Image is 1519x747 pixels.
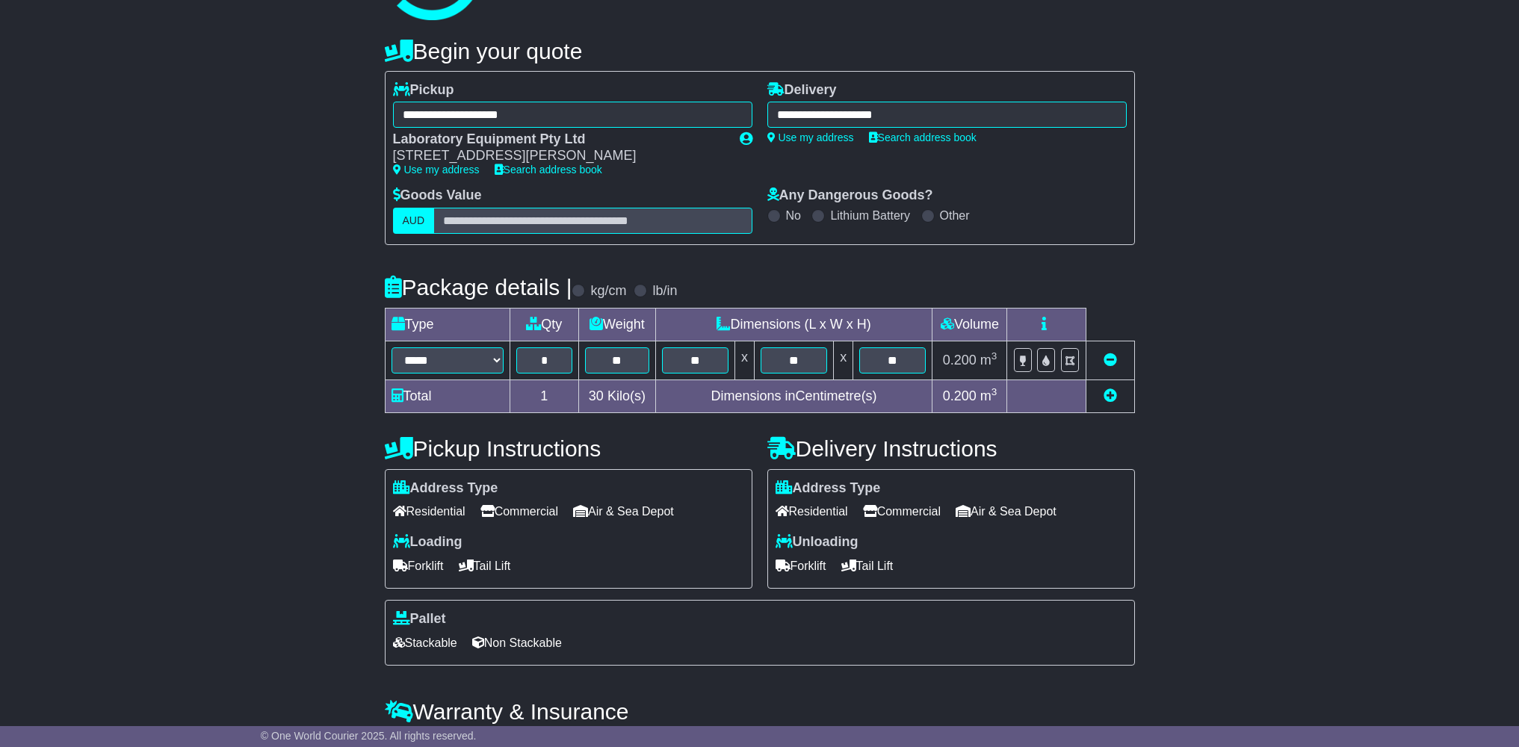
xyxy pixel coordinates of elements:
[393,82,454,99] label: Pickup
[385,308,510,341] td: Type
[393,480,498,497] label: Address Type
[1104,388,1117,403] a: Add new item
[393,148,725,164] div: [STREET_ADDRESS][PERSON_NAME]
[579,379,656,412] td: Kilo(s)
[261,730,477,742] span: © One World Courier 2025. All rights reserved.
[943,353,977,368] span: 0.200
[776,534,859,551] label: Unloading
[652,283,677,300] label: lb/in
[767,131,854,143] a: Use my address
[980,353,997,368] span: m
[940,208,970,223] label: Other
[472,631,562,654] span: Non Stackable
[590,283,626,300] label: kg/cm
[943,388,977,403] span: 0.200
[393,631,457,654] span: Stackable
[991,350,997,362] sup: 3
[1104,353,1117,368] a: Remove this item
[385,275,572,300] h4: Package details |
[510,308,579,341] td: Qty
[786,208,801,223] label: No
[393,164,480,176] a: Use my address
[767,436,1135,461] h4: Delivery Instructions
[863,500,941,523] span: Commercial
[980,388,997,403] span: m
[385,39,1135,63] h4: Begin your quote
[393,534,462,551] label: Loading
[393,554,444,577] span: Forklift
[776,554,826,577] span: Forklift
[393,500,465,523] span: Residential
[830,208,910,223] label: Lithium Battery
[869,131,977,143] a: Search address book
[776,480,881,497] label: Address Type
[573,500,674,523] span: Air & Sea Depot
[393,611,446,627] label: Pallet
[385,379,510,412] td: Total
[393,208,435,234] label: AUD
[767,187,933,204] label: Any Dangerous Goods?
[991,386,997,397] sup: 3
[495,164,602,176] a: Search address book
[776,500,848,523] span: Residential
[834,341,853,379] td: x
[589,388,604,403] span: 30
[393,131,725,148] div: Laboratory Equipment Pty Ltd
[655,308,932,341] td: Dimensions (L x W x H)
[841,554,894,577] span: Tail Lift
[393,187,482,204] label: Goods Value
[385,436,752,461] h4: Pickup Instructions
[480,500,558,523] span: Commercial
[510,379,579,412] td: 1
[767,82,837,99] label: Delivery
[956,500,1057,523] span: Air & Sea Depot
[655,379,932,412] td: Dimensions in Centimetre(s)
[459,554,511,577] span: Tail Lift
[734,341,754,379] td: x
[932,308,1007,341] td: Volume
[579,308,656,341] td: Weight
[385,699,1135,724] h4: Warranty & Insurance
